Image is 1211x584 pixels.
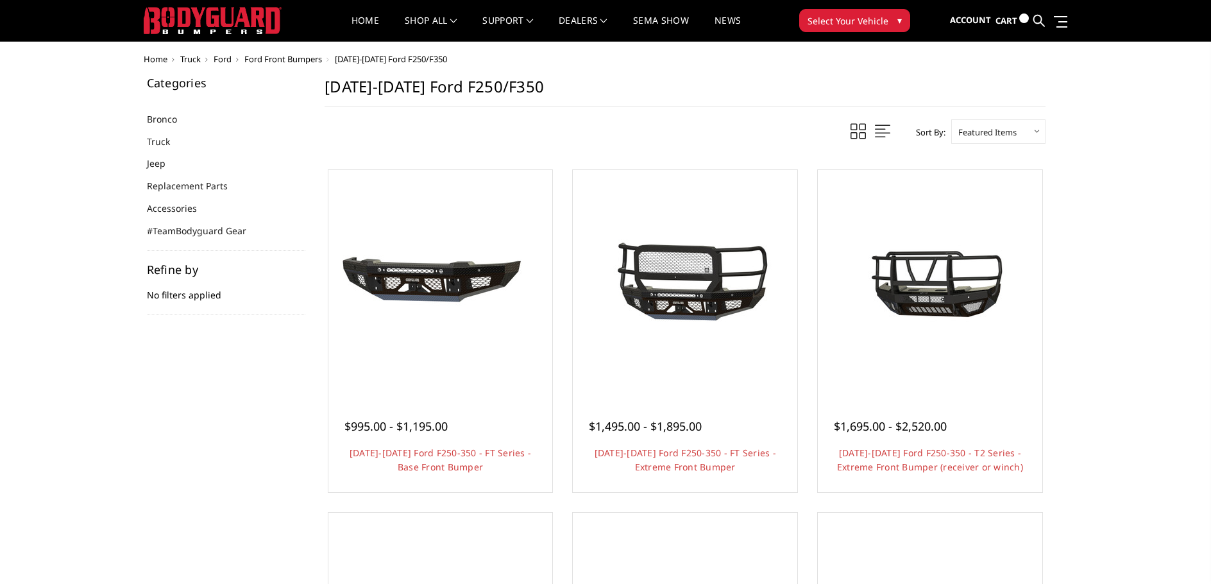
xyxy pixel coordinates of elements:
[147,135,186,148] a: Truck
[405,16,457,41] a: shop all
[144,7,282,34] img: BODYGUARD BUMPERS
[950,14,991,26] span: Account
[147,264,306,315] div: No filters applied
[837,447,1023,473] a: [DATE]-[DATE] Ford F250-350 - T2 Series - Extreme Front Bumper (receiver or winch)
[589,418,702,434] span: $1,495.00 - $1,895.00
[337,234,543,331] img: 2023-2025 Ford F250-350 - FT Series - Base Front Bumper
[147,112,193,126] a: Bronco
[147,157,182,170] a: Jeep
[144,53,167,65] a: Home
[482,16,533,41] a: Support
[834,418,947,434] span: $1,695.00 - $2,520.00
[559,16,607,41] a: Dealers
[147,224,262,237] a: #TeamBodyguard Gear
[325,77,1046,107] h1: [DATE]-[DATE] Ford F250/F350
[351,16,379,41] a: Home
[180,53,201,65] a: Truck
[633,16,689,41] a: SEMA Show
[147,179,244,193] a: Replacement Parts
[350,447,531,473] a: [DATE]-[DATE] Ford F250-350 - FT Series - Base Front Bumper
[344,418,448,434] span: $995.00 - $1,195.00
[214,53,232,65] a: Ford
[595,447,776,473] a: [DATE]-[DATE] Ford F250-350 - FT Series - Extreme Front Bumper
[897,13,902,27] span: ▾
[995,3,1029,39] a: Cart
[808,14,888,28] span: Select Your Vehicle
[576,173,794,391] a: 2023-2026 Ford F250-350 - FT Series - Extreme Front Bumper 2023-2026 Ford F250-350 - FT Series - ...
[995,15,1017,26] span: Cart
[821,173,1039,391] a: 2023-2026 Ford F250-350 - T2 Series - Extreme Front Bumper (receiver or winch) 2023-2026 Ford F25...
[332,173,550,391] a: 2023-2025 Ford F250-350 - FT Series - Base Front Bumper
[147,264,306,275] h5: Refine by
[909,123,945,142] label: Sort By:
[335,53,447,65] span: [DATE]-[DATE] Ford F250/F350
[147,202,213,215] a: Accessories
[244,53,322,65] a: Ford Front Bumpers
[950,3,991,38] a: Account
[827,225,1033,339] img: 2023-2026 Ford F250-350 - T2 Series - Extreme Front Bumper (receiver or winch)
[799,9,910,32] button: Select Your Vehicle
[715,16,741,41] a: News
[147,77,306,89] h5: Categories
